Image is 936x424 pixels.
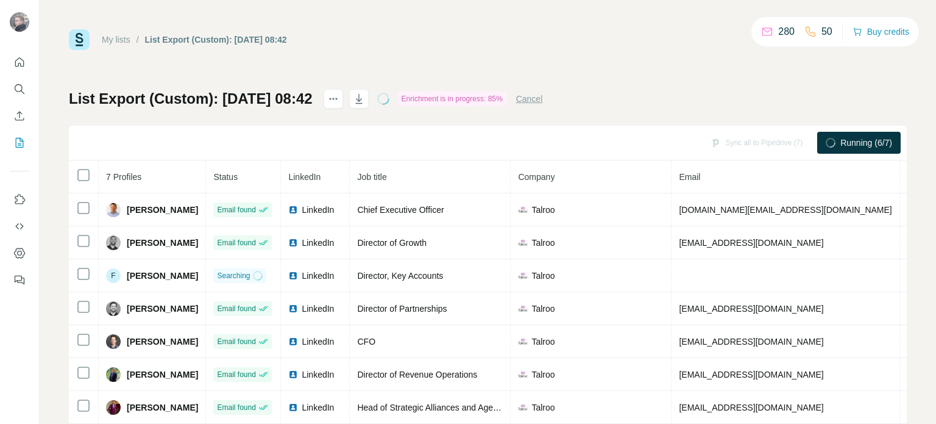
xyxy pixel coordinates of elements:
span: [PERSON_NAME] [127,368,198,381]
img: company-logo [518,271,528,281]
span: Talroo [531,336,555,348]
img: company-logo [518,205,528,215]
span: LinkedIn [302,270,334,282]
span: Director of Partnerships [357,304,447,314]
span: [DOMAIN_NAME][EMAIL_ADDRESS][DOMAIN_NAME] [679,205,892,215]
span: [PERSON_NAME] [127,270,198,282]
span: Talroo [531,237,555,249]
span: Searching [217,270,250,281]
span: Talroo [531,368,555,381]
button: Use Surfe API [10,215,29,237]
img: LinkedIn logo [288,205,298,215]
span: Status [213,172,238,182]
span: [PERSON_NAME] [127,401,198,414]
span: Talroo [531,303,555,315]
span: [PERSON_NAME] [127,204,198,216]
button: Feedback [10,269,29,291]
span: LinkedIn [302,336,334,348]
img: Avatar [106,235,121,250]
span: LinkedIn [302,303,334,315]
img: LinkedIn logo [288,370,298,379]
p: 50 [821,24,832,39]
button: Use Surfe on LinkedIn [10,189,29,210]
li: / [136,34,139,46]
span: [PERSON_NAME] [127,237,198,249]
span: [PERSON_NAME] [127,303,198,315]
span: Email found [217,402,255,413]
span: LinkedIn [302,237,334,249]
button: My lists [10,132,29,154]
button: Cancel [516,93,543,105]
span: Chief Executive Officer [357,205,444,215]
span: Director of Revenue Operations [357,370,477,379]
button: Search [10,78,29,100]
span: [EMAIL_ADDRESS][DOMAIN_NAME] [679,370,823,379]
img: company-logo [518,370,528,379]
span: Running (6/7) [840,137,892,149]
p: 280 [778,24,795,39]
img: LinkedIn logo [288,238,298,248]
div: F [106,268,121,283]
span: [PERSON_NAME] [127,336,198,348]
span: Talroo [531,204,555,216]
a: My lists [102,35,130,45]
span: 7 Profiles [106,172,141,182]
img: company-logo [518,337,528,347]
img: LinkedIn logo [288,271,298,281]
div: Enrichment is in progress: 85% [398,92,506,106]
span: [EMAIL_ADDRESS][DOMAIN_NAME] [679,403,823,412]
img: LinkedIn logo [288,304,298,314]
img: company-logo [518,238,528,248]
span: Talroo [531,401,555,414]
span: Email found [217,336,255,347]
button: actions [324,89,343,109]
span: Head of Strategic Alliances and Agency Relations [357,403,544,412]
span: CFO [357,337,375,347]
img: Avatar [106,203,121,217]
span: LinkedIn [302,401,334,414]
span: Company [518,172,555,182]
img: Avatar [106,367,121,382]
img: LinkedIn logo [288,403,298,412]
img: Avatar [106,301,121,316]
span: Job title [357,172,386,182]
div: List Export (Custom): [DATE] 08:42 [145,34,287,46]
span: Email found [217,204,255,215]
button: Quick start [10,51,29,73]
span: LinkedIn [302,368,334,381]
h1: List Export (Custom): [DATE] 08:42 [69,89,313,109]
span: [EMAIL_ADDRESS][DOMAIN_NAME] [679,337,823,347]
img: Avatar [106,334,121,349]
span: Email [679,172,700,182]
button: Enrich CSV [10,105,29,127]
span: LinkedIn [302,204,334,216]
img: LinkedIn logo [288,337,298,347]
img: Surfe Logo [69,29,90,50]
img: company-logo [518,403,528,412]
span: Email found [217,303,255,314]
span: Director, Key Accounts [357,271,443,281]
button: Buy credits [853,23,909,40]
span: Email found [217,237,255,248]
img: Avatar [106,400,121,415]
span: Talroo [531,270,555,282]
span: [EMAIL_ADDRESS][DOMAIN_NAME] [679,304,823,314]
span: LinkedIn [288,172,321,182]
img: Avatar [10,12,29,32]
span: [EMAIL_ADDRESS][DOMAIN_NAME] [679,238,823,248]
img: company-logo [518,304,528,314]
button: Dashboard [10,242,29,264]
span: Email found [217,369,255,380]
span: Director of Growth [357,238,427,248]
